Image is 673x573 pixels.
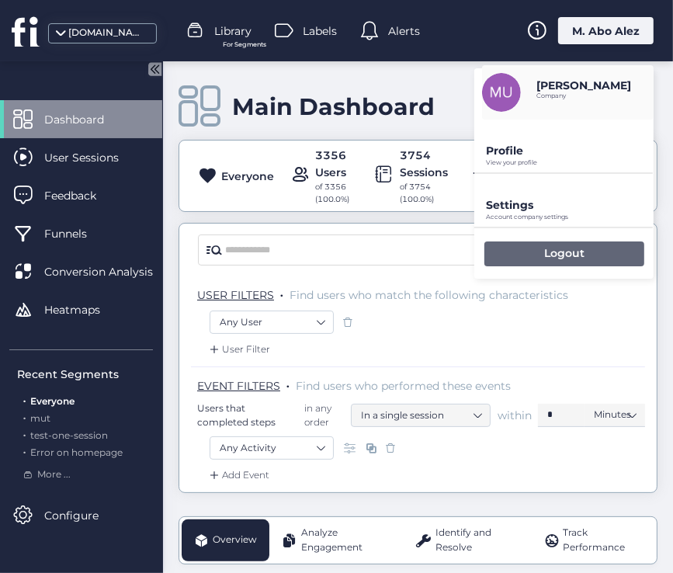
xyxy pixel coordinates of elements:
[301,526,390,555] span: Analyze Engagement
[30,446,123,458] span: Error on homepage
[290,288,568,302] span: Find users who match the following characteristics
[197,288,274,302] span: USER FILTERS
[388,23,420,40] span: Alerts
[400,181,448,205] div: of 3754 (100.0%)
[221,168,274,185] div: Everyone
[214,23,252,40] span: Library
[435,526,519,555] span: Identify and Resolve
[197,401,298,428] span: Users that completed steps
[23,392,26,407] span: .
[482,73,521,112] img: avatar
[558,17,654,44] div: M. Abo Alez
[315,147,349,181] div: 3356 Users
[68,26,146,40] div: [DOMAIN_NAME]
[486,198,654,212] p: Settings
[498,408,532,423] span: within
[30,412,50,424] span: mut
[315,181,349,205] div: of 3356 (100.0%)
[220,311,324,334] nz-select-item: Any User
[303,23,337,40] span: Labels
[206,342,270,357] div: User Filter
[44,263,176,280] span: Conversion Analysis
[23,426,26,441] span: .
[44,507,122,524] span: Configure
[220,436,324,460] nz-select-item: Any Activity
[536,92,631,99] p: Company
[280,285,283,300] span: .
[44,111,127,128] span: Dashboard
[23,443,26,458] span: .
[37,467,71,482] span: More ...
[30,429,108,441] span: test-one-session
[536,78,631,92] p: [PERSON_NAME]
[544,246,585,260] p: Logout
[486,214,654,221] p: Account company settings
[44,149,142,166] span: User Sessions
[594,403,636,426] nz-select-item: Minutes
[486,159,654,166] p: View your profile
[564,526,642,555] span: Track Performance
[223,40,266,50] span: For Segments
[44,301,123,318] span: Heatmaps
[44,225,110,242] span: Funnels
[361,404,480,427] nz-select-item: In a single session
[486,144,654,158] p: Profile
[296,379,511,393] span: Find users who performed these events
[197,379,280,393] span: EVENT FILTERS
[213,533,257,547] span: Overview
[17,366,153,383] div: Recent Segments
[30,395,75,407] span: Everyone
[206,467,269,483] div: Add Event
[301,401,347,428] span: in any order
[232,92,435,121] div: Main Dashboard
[286,376,290,391] span: .
[44,187,120,204] span: Feedback
[23,409,26,424] span: .
[400,147,448,181] div: 3754 Sessions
